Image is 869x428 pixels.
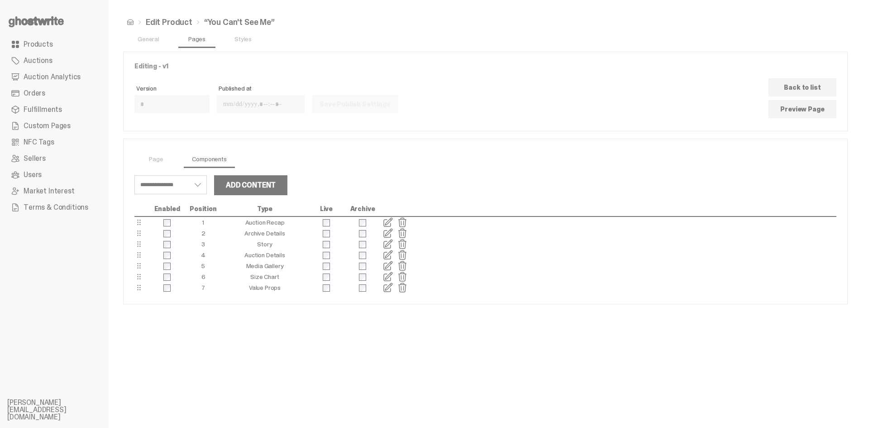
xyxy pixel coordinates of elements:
div: Type [221,205,308,212]
span: Sellers [24,155,46,162]
a: Back to list [769,78,836,96]
div: Size Chart [221,273,308,280]
a: Products [7,36,101,53]
a: Auction Analytics [7,69,101,85]
div: Position [185,205,221,212]
div: Live [308,205,344,212]
div: 6 [185,273,221,280]
span: Market Interest [24,188,75,195]
a: Orders [7,85,101,101]
div: Archive Details [221,230,308,237]
a: Components [185,150,234,168]
li: [PERSON_NAME][EMAIL_ADDRESS][DOMAIN_NAME] [7,399,116,421]
a: Preview Page [769,100,836,118]
a: Users [7,167,101,183]
div: Value Props [221,284,308,291]
input: Published at [217,95,305,113]
div: 7 [185,284,221,291]
div: 5 [185,262,221,269]
a: Styles [227,30,259,48]
span: Version [136,85,210,91]
a: Page [142,150,170,168]
div: Enabled [149,205,185,212]
input: Version [134,95,210,113]
div: 2 [185,230,221,237]
a: Custom Pages [7,118,101,134]
span: Custom Pages [24,122,71,130]
a: Auctions [7,53,101,69]
a: Edit Product [146,18,192,26]
span: Users [24,171,42,178]
span: Auctions [24,57,53,64]
div: Auction Details [221,251,308,259]
span: Products [24,41,53,48]
span: NFC Tags [24,139,54,146]
a: Terms & Conditions [7,199,101,216]
a: Sellers [7,150,101,167]
div: Auction Recap [221,219,308,226]
div: 1 [185,219,221,226]
div: Add Content [226,182,276,189]
div: 3 [185,240,221,248]
div: Archive [344,205,381,212]
div: Story [221,240,308,248]
div: 4 [185,251,221,259]
span: Terms & Conditions [24,204,88,211]
a: Fulfillments [7,101,101,118]
li: “You Can't See Me” [192,18,275,26]
a: Market Interest [7,183,101,199]
span: Auction Analytics [24,73,81,81]
button: Add Content [214,175,287,195]
p: Editing - v1 [134,63,836,75]
a: General [130,30,167,48]
span: Orders [24,90,45,97]
a: NFC Tags [7,134,101,150]
span: Published at [219,85,305,91]
a: Pages [181,30,213,48]
div: Media Gallery [221,262,308,269]
span: Fulfillments [24,106,62,113]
